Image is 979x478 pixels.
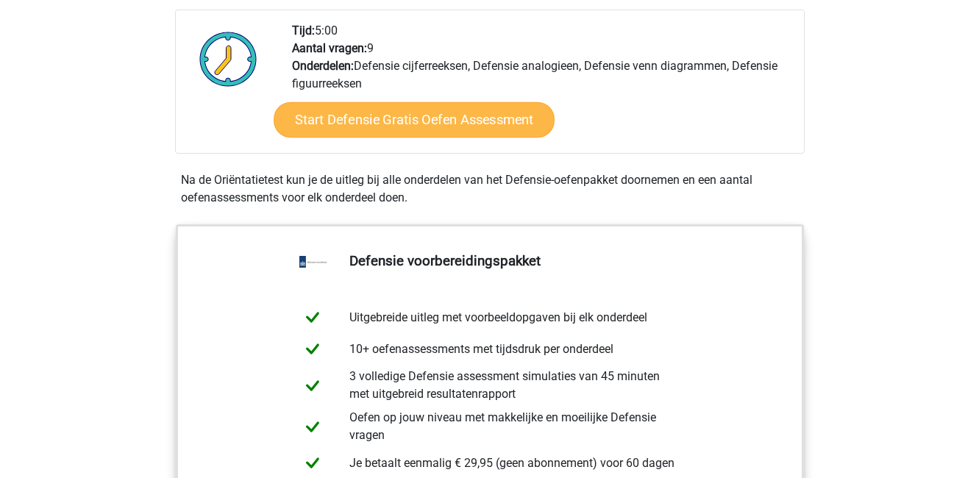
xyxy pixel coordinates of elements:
[274,102,555,138] a: Start Defensie Gratis Oefen Assessment
[292,41,367,55] b: Aantal vragen:
[281,22,803,153] div: 5:00 9 Defensie cijferreeksen, Defensie analogieen, Defensie venn diagrammen, Defensie figuurreeksen
[292,59,354,73] b: Onderdelen:
[292,24,315,38] b: Tijd:
[191,22,266,96] img: Klok
[175,171,805,207] div: Na de Oriëntatietest kun je de uitleg bij alle onderdelen van het Defensie-oefenpakket doornemen ...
